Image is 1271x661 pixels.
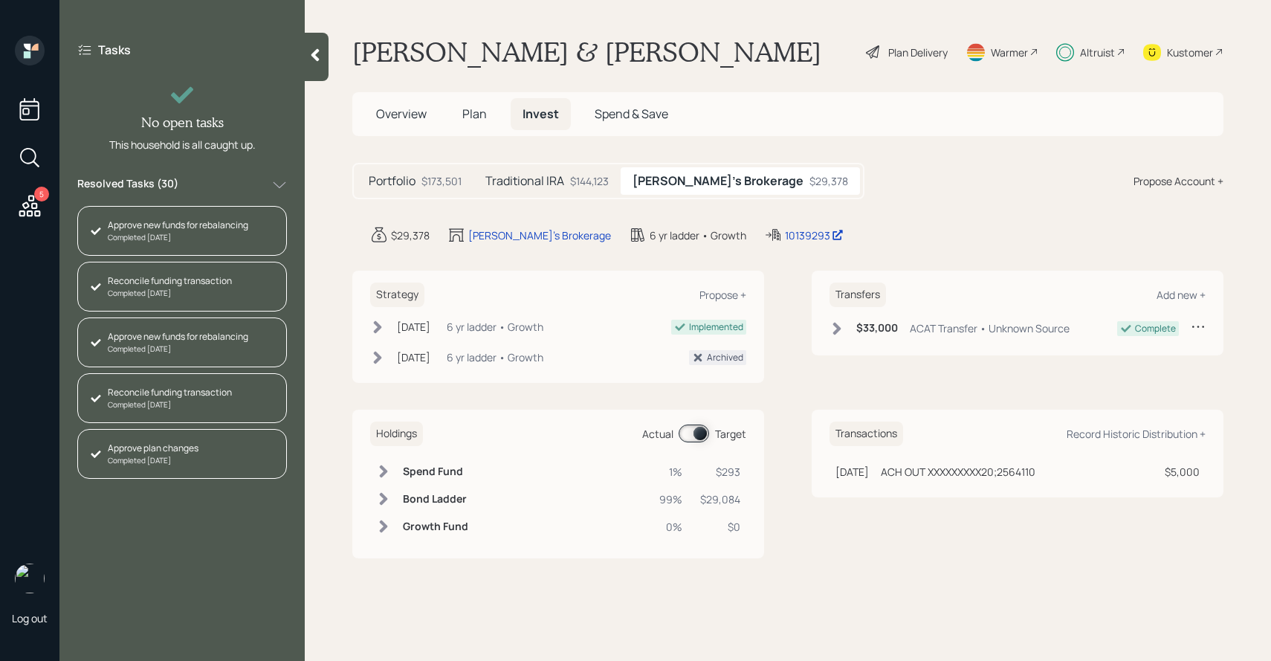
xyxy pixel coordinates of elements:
[15,564,45,593] img: sami-boghos-headshot.png
[650,228,746,243] div: 6 yr ladder • Growth
[108,386,232,399] div: Reconcile funding transaction
[1080,45,1115,60] div: Altruist
[1167,45,1213,60] div: Kustomer
[785,228,844,243] div: 10139293
[485,174,564,188] h5: Traditional IRA
[1157,288,1206,302] div: Add new +
[109,137,256,152] div: This household is all caught up.
[403,520,468,533] h6: Growth Fund
[98,42,131,58] label: Tasks
[700,491,740,507] div: $29,084
[12,611,48,625] div: Log out
[34,187,49,201] div: 5
[108,344,248,355] div: Completed [DATE]
[1133,173,1223,189] div: Propose Account +
[108,399,232,410] div: Completed [DATE]
[888,45,948,60] div: Plan Delivery
[141,115,224,131] h4: No open tasks
[108,232,248,243] div: Completed [DATE]
[468,228,611,243] div: [PERSON_NAME]'s Brokerage
[829,283,886,307] h6: Transfers
[700,464,740,480] div: $293
[642,426,673,442] div: Actual
[403,493,468,506] h6: Bond Ladder
[1067,427,1206,441] div: Record Historic Distribution +
[881,464,1035,480] div: ACH OUT XXXXXXXXX20;2564110
[376,106,427,122] span: Overview
[595,106,668,122] span: Spend & Save
[659,464,682,480] div: 1%
[707,351,743,364] div: Archived
[369,174,415,188] h5: Portfolio
[403,465,468,478] h6: Spend Fund
[108,288,232,299] div: Completed [DATE]
[689,320,743,334] div: Implemented
[77,176,178,194] label: Resolved Tasks ( 30 )
[108,219,248,232] div: Approve new funds for rebalancing
[447,319,543,335] div: 6 yr ladder • Growth
[462,106,487,122] span: Plan
[108,455,198,466] div: Completed [DATE]
[659,491,682,507] div: 99%
[633,174,803,188] h5: [PERSON_NAME]'s Brokerage
[1135,322,1176,335] div: Complete
[715,426,746,442] div: Target
[1165,464,1200,480] div: $5,000
[397,319,430,335] div: [DATE]
[856,322,898,335] h6: $33,000
[991,45,1028,60] div: Warmer
[700,519,740,535] div: $0
[659,519,682,535] div: 0%
[699,288,746,302] div: Propose +
[370,422,423,446] h6: Holdings
[397,349,430,365] div: [DATE]
[523,106,559,122] span: Invest
[370,283,424,307] h6: Strategy
[570,173,609,189] div: $144,123
[108,330,248,344] div: Approve new funds for rebalancing
[352,36,821,68] h1: [PERSON_NAME] & [PERSON_NAME]
[108,274,232,288] div: Reconcile funding transaction
[447,349,543,365] div: 6 yr ladder • Growth
[809,173,848,189] div: $29,378
[391,228,430,243] div: $29,378
[829,422,903,446] h6: Transactions
[835,464,869,480] div: [DATE]
[910,320,1070,336] div: ACAT Transfer • Unknown Source
[421,173,462,189] div: $173,501
[108,442,198,455] div: Approve plan changes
